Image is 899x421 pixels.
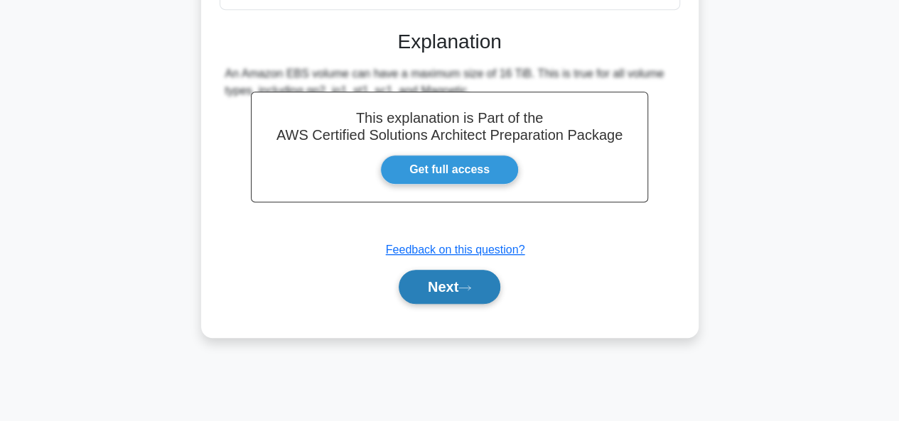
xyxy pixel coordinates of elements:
[225,65,674,99] div: An Amazon EBS volume can have a maximum size of 16 TiB. This is true for all volume types, includ...
[228,30,672,54] h3: Explanation
[399,270,500,304] button: Next
[386,244,525,256] a: Feedback on this question?
[380,155,519,185] a: Get full access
